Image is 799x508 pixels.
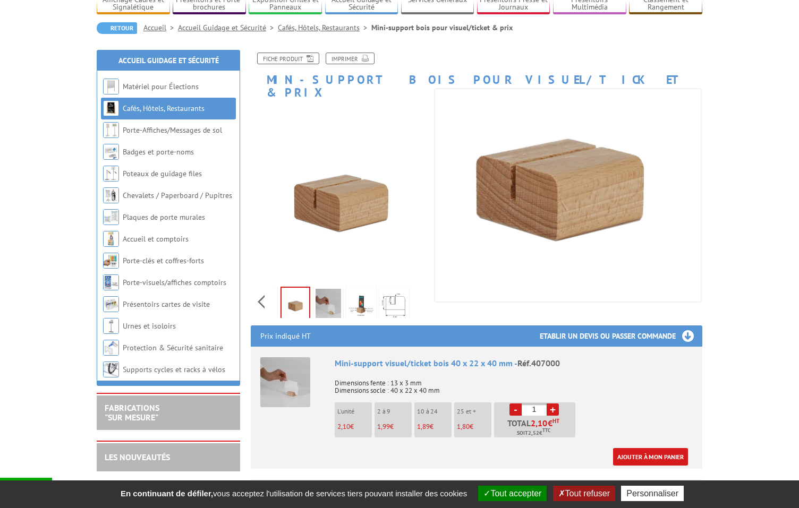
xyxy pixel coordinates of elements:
a: FABRICATIONS"Sur Mesure" [105,402,159,423]
p: L'unité [337,408,372,415]
span: € [548,419,552,427]
a: Porte-Affiches/Messages de sol [123,125,222,135]
img: Accueil et comptoirs [103,231,119,247]
img: Matériel pour Élections [103,79,119,94]
a: Imprimer [326,53,375,64]
img: Badges et porte-noms [103,144,119,160]
a: Cafés, Hôtels, Restaurants [278,23,371,32]
img: Porte-clés et coffres-forts [103,253,119,269]
a: Accueil [143,23,178,32]
button: Personnaliser (fenêtre modale) [621,486,684,501]
span: Soit € [517,429,550,437]
a: Accueil Guidage et Sécurité [178,23,278,32]
span: Previous [256,293,266,311]
img: Présentoirs cartes de visite [103,296,119,312]
a: Urnes et isoloirs [123,321,176,331]
a: Supports cycles et racks à vélos [123,365,225,374]
img: mini_support_visuel_ticket_prix_bois-407000_2.jpg [282,288,309,321]
img: Poteaux de guidage files [103,166,119,182]
a: Accueil Guidage et Sécurité [118,56,219,65]
span: vous acceptez l'utilisation de services tiers pouvant installer des cookies [115,489,472,498]
p: 2 à 9 [377,408,412,415]
a: Cafés, Hôtels, Restaurants [123,104,205,113]
a: Accueil et comptoirs [123,234,189,244]
p: Dimensions fente : 13 x 3 mm Dimensions socle : 40 x 22 x 40 mm [335,372,693,394]
span: 1,80 [457,422,470,431]
img: Mini-support visuel/ticket bois 40 x 22 x 40 mm [260,357,310,407]
a: Matériel pour Élections [123,82,199,91]
span: Réf.407000 [517,358,560,368]
div: Mini-support visuel/ticket bois 40 x 22 x 40 mm - [335,357,693,369]
a: Ajouter à mon panier [613,448,688,466]
a: Retour [97,22,137,34]
a: Fiche produit [257,53,319,64]
span: 1,99 [377,422,390,431]
a: + [547,403,559,416]
p: € [377,423,412,430]
span: 2,52 [528,429,539,437]
img: mini_support_visuel_ticket_prix_bois-407000-4_v2.jpg [348,289,374,322]
img: mini_support_visuel_ticket_prix_bois-407000_2.jpg [251,104,430,283]
a: Porte-clés et coffres-forts [123,256,204,265]
img: Chevalets / Paperboard / Pupitres [103,187,119,203]
span: 1,89 [417,422,430,431]
a: Poteaux de guidage files [123,169,202,178]
img: Protection & Sécurité sanitaire [103,340,119,356]
a: LES NOUVEAUTÉS [105,452,170,462]
a: Plaques de porte murales [123,212,205,222]
a: Protection & Sécurité sanitaire [123,343,223,352]
p: Total [497,419,575,437]
img: mini_support_visuel_ticket_prix_bois-407000-1.jpg [316,289,341,322]
strong: En continuant de défiler, [121,489,213,498]
a: Badges et porte-noms [123,147,194,157]
img: Urnes et isoloirs [103,318,119,334]
li: Mini-support bois pour visuel/ticket & prix [371,22,513,33]
a: Présentoirs cartes de visite [123,299,210,309]
img: Supports cycles et racks à vélos [103,361,119,377]
img: Porte-Affiches/Messages de sol [103,122,119,138]
p: 10 à 24 [417,408,452,415]
p: 25 et + [457,408,491,415]
p: Prix indiqué HT [260,325,311,347]
img: Porte-visuels/affiches comptoirs [103,274,119,290]
img: Plaques de porte murales [103,209,119,225]
h3: Etablir un devis ou passer commande [540,325,702,347]
img: 407000_schema.jpg [381,289,407,322]
h1: Mini-support bois pour visuel/ticket & prix [243,53,710,99]
span: 2,10 [531,419,548,427]
a: - [509,403,522,416]
p: € [417,423,452,430]
a: Chevalets / Paperboard / Pupitres [123,191,232,200]
p: € [337,423,372,430]
sup: HT [552,417,559,425]
a: Porte-visuels/affiches comptoirs [123,278,226,287]
img: mini_support_visuel_ticket_prix_bois-407000_2.jpg [399,13,718,332]
button: Tout accepter [478,486,547,501]
p: € [457,423,491,430]
button: Tout refuser [553,486,615,501]
sup: TTC [542,427,550,433]
span: 2,10 [337,422,350,431]
img: Cafés, Hôtels, Restaurants [103,100,119,116]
